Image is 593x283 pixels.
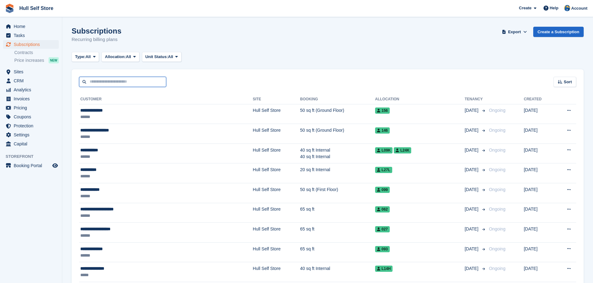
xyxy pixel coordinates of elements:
[524,163,554,183] td: [DATE]
[375,226,390,232] span: 027
[465,147,480,153] span: [DATE]
[14,40,51,49] span: Subscriptions
[14,76,51,85] span: CRM
[465,186,480,193] span: [DATE]
[300,223,375,243] td: 65 sq ft
[489,226,506,231] span: Ongoing
[465,167,480,173] span: [DATE]
[524,223,554,243] td: [DATE]
[489,167,506,172] span: Ongoing
[300,242,375,262] td: 65 sq ft
[168,54,173,60] span: All
[17,3,56,13] a: Hull Self Store
[465,127,480,134] span: [DATE]
[3,22,59,31] a: menu
[3,67,59,76] a: menu
[253,242,300,262] td: Hull Self Store
[253,94,300,104] th: Site
[14,50,59,56] a: Contracts
[571,5,587,11] span: Account
[501,27,528,37] button: Export
[524,203,554,223] td: [DATE]
[3,94,59,103] a: menu
[564,5,570,11] img: Hull Self Store
[126,54,131,60] span: All
[489,266,506,271] span: Ongoing
[524,94,554,104] th: Created
[142,52,181,62] button: Unit Status: All
[14,57,59,64] a: Price increases NEW
[524,124,554,144] td: [DATE]
[253,223,300,243] td: Hull Self Store
[300,124,375,144] td: 50 sq ft (Ground Floor)
[3,112,59,121] a: menu
[3,103,59,112] a: menu
[14,121,51,130] span: Protection
[519,5,531,11] span: Create
[6,153,62,160] span: Storefront
[300,144,375,163] td: 40 sq ft Internal 40 sq ft Internal
[14,22,51,31] span: Home
[550,5,558,11] span: Help
[14,31,51,40] span: Tasks
[105,54,126,60] span: Allocation:
[5,4,14,13] img: stora-icon-8386f47178a22dfd0bd8f6a31ec36ba5ce8667c1dd55bd0f319d3a0aa187defe.svg
[394,147,411,153] span: L24K
[14,112,51,121] span: Coupons
[14,130,51,139] span: Settings
[375,107,390,114] span: 156
[489,108,506,113] span: Ongoing
[3,76,59,85] a: menu
[14,103,51,112] span: Pricing
[3,161,59,170] a: menu
[489,207,506,212] span: Ongoing
[300,104,375,124] td: 50 sq ft (Ground Floor)
[253,203,300,223] td: Hull Self Store
[3,85,59,94] a: menu
[375,127,390,134] span: 146
[524,242,554,262] td: [DATE]
[465,94,487,104] th: Tenancy
[253,104,300,124] td: Hull Self Store
[3,139,59,148] a: menu
[533,27,584,37] a: Create a Subscription
[300,203,375,223] td: 65 sq ft
[14,94,51,103] span: Invoices
[489,148,506,153] span: Ongoing
[524,144,554,163] td: [DATE]
[375,246,390,252] span: 093
[375,94,465,104] th: Allocation
[524,104,554,124] td: [DATE]
[72,27,121,35] h1: Subscriptions
[79,94,253,104] th: Customer
[72,52,99,62] button: Type: All
[300,94,375,104] th: Booking
[375,206,390,212] span: 062
[253,163,300,183] td: Hull Self Store
[14,85,51,94] span: Analytics
[3,121,59,130] a: menu
[465,246,480,252] span: [DATE]
[375,266,393,272] span: L14H
[300,262,375,282] td: 40 sq ft Internal
[253,124,300,144] td: Hull Self Store
[508,29,521,35] span: Export
[489,187,506,192] span: Ongoing
[489,246,506,251] span: Ongoing
[86,54,91,60] span: All
[564,79,572,85] span: Sort
[300,163,375,183] td: 20 sq ft Internal
[375,167,392,173] span: L27L
[75,54,86,60] span: Type:
[253,144,300,163] td: Hull Self Store
[465,226,480,232] span: [DATE]
[3,130,59,139] a: menu
[465,265,480,272] span: [DATE]
[49,57,59,63] div: NEW
[375,187,390,193] span: 099
[253,262,300,282] td: Hull Self Store
[524,183,554,203] td: [DATE]
[72,36,121,43] p: Recurring billing plans
[3,40,59,49] a: menu
[253,183,300,203] td: Hull Self Store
